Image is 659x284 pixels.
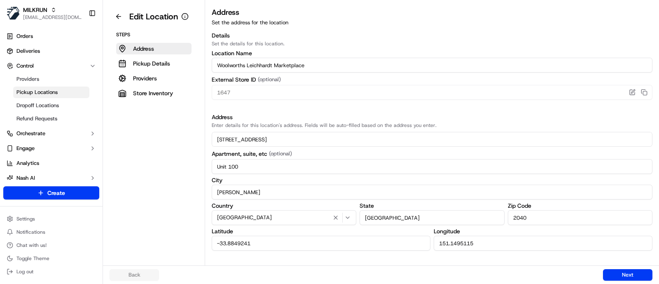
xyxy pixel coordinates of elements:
[3,157,99,170] a: Analytics
[3,226,99,238] button: Notifications
[212,228,430,234] label: Latitude
[16,115,57,122] span: Refund Requests
[16,160,39,167] span: Analytics
[212,58,652,73] input: Location name
[129,11,178,22] h1: Edit Location
[3,45,99,58] a: Deliveries
[3,3,85,23] button: MILKRUNMILKRUN[EMAIL_ADDRESS][DOMAIN_NAME]
[212,210,356,225] button: [GEOGRAPHIC_DATA]
[434,228,652,234] label: Longitude
[116,87,192,99] button: Store Inventory
[508,203,652,209] label: Zip Code
[212,185,652,200] input: Enter City
[360,210,504,225] input: Enter State
[212,203,356,209] label: Country
[16,75,39,83] span: Providers
[3,127,99,140] button: Orchestrate
[116,58,192,69] button: Pickup Details
[212,76,652,83] label: External Store ID
[3,171,99,185] button: Nash AI
[13,73,89,85] a: Providers
[508,210,652,225] input: Enter Zip Code
[47,189,65,197] span: Create
[16,255,49,262] span: Toggle Theme
[133,59,170,68] p: Pickup Details
[3,142,99,155] button: Engage
[212,19,652,26] p: Set the address for the location
[212,122,652,129] p: Enter details for this location's address. Fields will be auto-filled based on the address you en...
[16,242,47,249] span: Chat with us!
[16,229,45,235] span: Notifications
[116,73,192,84] button: Providers
[212,40,652,47] p: Set the details for this location.
[212,31,652,40] h3: Details
[212,113,652,121] h3: Address
[434,236,652,251] input: Enter Longitude
[16,174,35,182] span: Nash AI
[212,50,652,56] label: Location Name
[258,76,281,83] span: (optional)
[3,266,99,277] button: Log out
[7,7,20,20] img: MILKRUN
[212,150,652,157] label: Apartment, suite, etc
[23,14,82,21] button: [EMAIL_ADDRESS][DOMAIN_NAME]
[16,130,45,137] span: Orchestrate
[133,89,173,97] p: Store Inventory
[212,85,652,100] input: Enter External Store ID
[13,87,89,98] a: Pickup Locations
[116,43,192,54] button: Address
[133,74,157,82] p: Providers
[13,100,89,111] a: Dropoff Locations
[16,33,33,40] span: Orders
[116,31,192,38] p: Steps
[217,214,272,221] span: [GEOGRAPHIC_DATA]
[3,239,99,251] button: Chat with us!
[133,45,154,53] p: Address
[212,132,652,147] input: Enter address
[3,213,99,225] button: Settings
[269,150,292,157] span: (optional)
[3,253,99,264] button: Toggle Theme
[3,30,99,43] a: Orders
[16,89,58,96] span: Pickup Locations
[212,177,652,183] label: City
[16,102,59,109] span: Dropoff Locations
[16,216,35,222] span: Settings
[603,269,652,281] button: Next
[16,47,40,55] span: Deliveries
[360,203,504,209] label: State
[16,62,34,70] span: Control
[212,159,652,174] input: Enter Apartment, suite, etc
[13,113,89,124] a: Refund Requests
[212,7,652,18] h3: Address
[16,145,35,152] span: Engage
[3,186,99,200] button: Create
[212,236,430,251] input: Enter Latitude
[3,59,99,73] button: Control
[23,6,47,14] button: MILKRUN
[16,268,33,275] span: Log out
